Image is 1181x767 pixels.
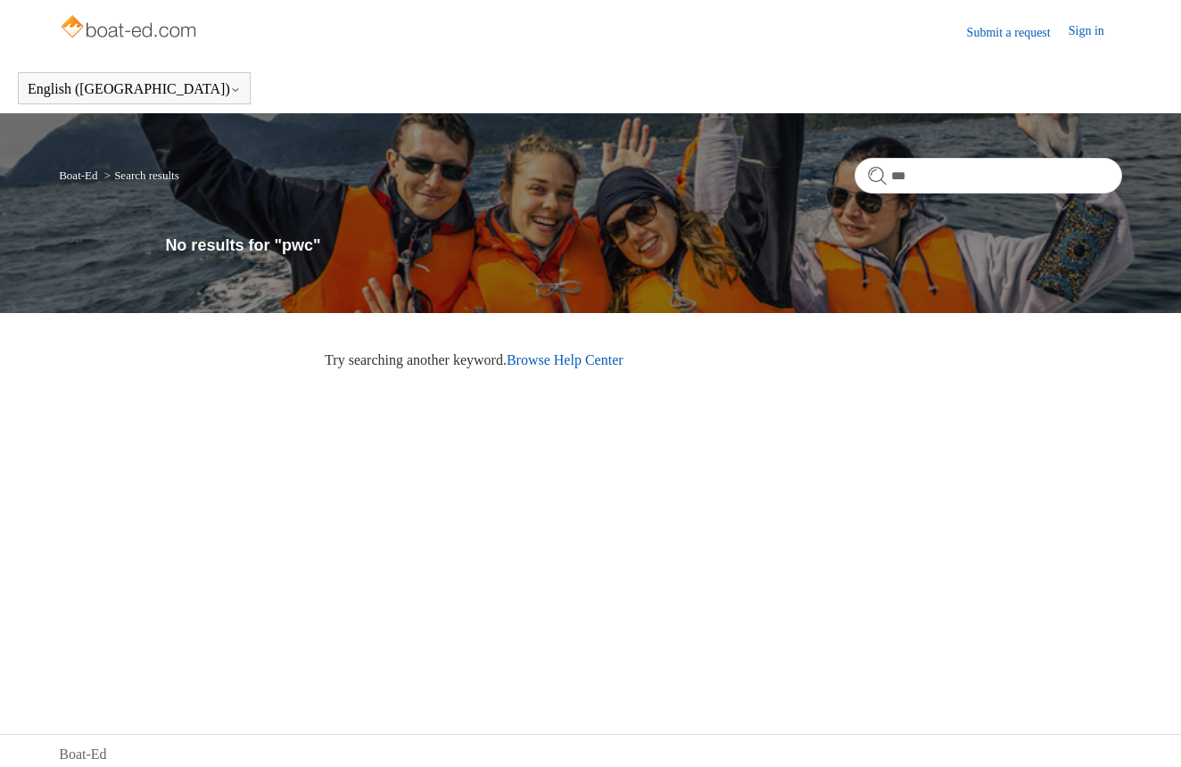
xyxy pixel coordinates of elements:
a: Browse Help Center [507,352,624,367]
a: Submit a request [967,23,1069,42]
input: Search [855,158,1122,194]
a: Sign in [1069,21,1122,43]
h1: No results for "pwc" [165,234,1121,258]
a: Boat-Ed [59,744,106,765]
img: Boat-Ed Help Center home page [59,11,201,46]
button: English ([GEOGRAPHIC_DATA]) [28,81,241,97]
li: Search results [101,169,179,182]
p: Try searching another keyword. [325,350,1122,371]
li: Boat-Ed [59,169,101,182]
a: Boat-Ed [59,169,97,182]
